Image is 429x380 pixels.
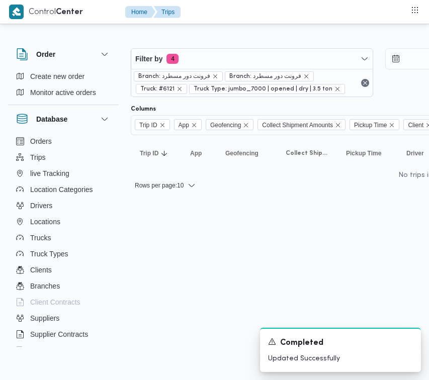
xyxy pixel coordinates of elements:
[186,145,211,161] button: App
[140,84,175,93] span: Truck: #6121
[303,73,309,79] button: remove selected entity
[30,216,60,228] span: Locations
[12,294,115,310] button: Client Contracts
[12,84,115,101] button: Monitor active orders
[159,122,165,128] button: Remove Trip ID from selection in this group
[125,6,155,18] button: Home
[408,120,423,131] span: Client
[30,200,52,212] span: Drivers
[179,120,189,131] span: App
[342,145,392,161] button: Pickup Time
[8,133,119,351] div: Database
[8,68,119,105] div: Order
[30,248,68,260] span: Truck Types
[131,49,373,69] button: Filter by4 active filters
[12,230,115,246] button: Trucks
[177,86,183,92] button: remove selected entity
[286,149,328,157] span: Collect Shipment Amounts
[153,6,181,18] button: Trips
[229,72,301,81] span: Branch: فرونت دور مسطرد
[30,296,80,308] span: Client Contracts
[12,165,115,181] button: live Tracking
[138,72,210,81] span: Branch: فرونت دور مسطرد
[140,149,158,157] span: Trip ID; Sorted in descending order
[335,122,341,128] button: Remove Collect Shipment Amounts from selection in this group
[16,48,111,60] button: Order
[30,280,60,292] span: Branches
[30,70,84,82] span: Create new order
[221,145,272,161] button: Geofencing
[135,53,162,65] span: Filter by
[12,181,115,198] button: Location Categories
[12,133,115,149] button: Orders
[135,179,184,192] span: Rows per page : 10
[56,9,83,16] b: Center
[30,344,55,356] span: Devices
[243,122,249,128] button: Remove Geofencing from selection in this group
[12,246,115,262] button: Truck Types
[30,232,51,244] span: Trucks
[280,337,323,349] span: Completed
[12,198,115,214] button: Drivers
[131,179,200,192] button: Rows per page:10
[30,183,93,196] span: Location Categories
[268,337,413,349] div: Notification
[12,149,115,165] button: Trips
[10,340,42,370] iframe: chat widget
[268,353,413,364] p: Updated Successfully
[30,264,52,276] span: Clients
[190,149,202,157] span: App
[12,68,115,84] button: Create new order
[131,105,156,113] label: Columns
[406,149,424,157] span: Driver
[12,326,115,342] button: Supplier Contracts
[12,278,115,294] button: Branches
[30,86,96,99] span: Monitor active orders
[12,342,115,358] button: Devices
[12,214,115,230] button: Locations
[350,119,399,130] span: Pickup Time
[174,119,202,130] span: App
[346,149,381,157] span: Pickup Time
[194,84,332,93] span: Truck Type: jumbo_7000 | opened | dry | 3.5 ton
[262,120,333,131] span: Collect Shipment Amounts
[334,86,340,92] button: remove selected entity
[16,113,111,125] button: Database
[210,120,241,131] span: Geofencing
[30,151,46,163] span: Trips
[359,77,371,89] button: Remove
[354,120,387,131] span: Pickup Time
[160,149,168,157] svg: Sorted in descending order
[12,310,115,326] button: Suppliers
[30,167,69,179] span: live Tracking
[30,312,59,324] span: Suppliers
[166,54,179,64] span: 4 active filters
[30,328,88,340] span: Supplier Contracts
[36,48,55,60] h3: Order
[9,5,24,19] img: X8yXhbKr1z7QwAAAABJRU5ErkJggg==
[206,119,253,130] span: Geofencing
[225,149,259,157] span: Geofencing
[134,71,223,81] span: Branch: فرونت دور مسطرد
[136,145,176,161] button: Trip IDSorted in descending order
[36,113,67,125] h3: Database
[136,84,187,94] span: Truck: #6121
[258,119,346,130] span: Collect Shipment Amounts
[191,122,197,128] button: Remove App from selection in this group
[225,71,314,81] span: Branch: فرونت دور مسطرد
[12,262,115,278] button: Clients
[30,135,52,147] span: Orders
[389,122,395,128] button: Remove Pickup Time from selection in this group
[189,84,345,94] span: Truck Type: jumbo_7000 | opened | dry | 3.5 ton
[212,73,218,79] button: remove selected entity
[135,119,170,130] span: Trip ID
[139,120,157,131] span: Trip ID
